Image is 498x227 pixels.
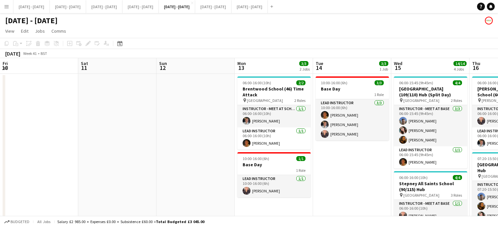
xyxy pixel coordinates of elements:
[237,60,246,66] span: Mon
[394,181,467,192] h3: Stepney All Saints School (90/115) Hub
[394,105,467,146] app-card-role: Instructor - Meet at Base3/306:00-15:45 (9h45m)[PERSON_NAME][PERSON_NAME][PERSON_NAME]
[86,0,122,13] button: [DATE] - [DATE]
[231,0,268,13] button: [DATE] - [DATE]
[32,27,47,35] a: Jobs
[296,156,305,161] span: 1/1
[394,146,467,169] app-card-role: Lead Instructor1/106:00-15:45 (9h45m)[PERSON_NAME]
[471,64,480,72] span: 16
[122,0,159,13] button: [DATE] - [DATE]
[156,219,204,224] span: Total Budgeted £3 045.00
[41,51,47,56] div: BST
[57,219,204,224] div: Salary £2 985.00 + Expenses £0.00 + Subsistence £60.00 =
[454,67,466,72] div: 4 Jobs
[394,200,467,222] app-card-role: Instructor - Meet at Base1/106:00-16:00 (10h)[PERSON_NAME]
[393,64,402,72] span: 15
[299,61,308,66] span: 3/3
[294,98,305,103] span: 2 Roles
[50,0,86,13] button: [DATE] - [DATE]
[316,99,389,140] app-card-role: Lead Instructor3/310:00-16:00 (6h)[PERSON_NAME][PERSON_NAME][PERSON_NAME]
[315,64,323,72] span: 14
[394,60,402,66] span: Wed
[158,64,167,72] span: 12
[237,86,311,98] h3: Brentwood School (46) Time Attack
[243,80,271,85] span: 06:00-16:00 (10h)
[237,76,311,150] app-job-card: 06:00-16:00 (10h)2/2Brentwood School (46) Time Attack [GEOGRAPHIC_DATA]2 RolesInstructor - Meet a...
[5,28,14,34] span: View
[3,218,30,225] button: Budgeted
[453,175,462,180] span: 4/4
[236,64,246,72] span: 13
[379,67,388,72] div: 1 Job
[399,175,428,180] span: 06:00-16:00 (10h)
[453,80,462,85] span: 4/4
[3,60,8,66] span: Fri
[49,27,69,35] a: Comms
[5,50,20,57] div: [DATE]
[247,98,283,103] span: [GEOGRAPHIC_DATA]
[451,98,462,103] span: 2 Roles
[3,27,17,35] a: View
[237,152,311,197] app-job-card: 10:00-16:00 (6h)1/1Base Day1 RoleLead Instructor1/110:00-16:00 (6h)[PERSON_NAME]
[13,0,50,13] button: [DATE] - [DATE]
[300,67,310,72] div: 2 Jobs
[394,86,467,98] h3: [GEOGRAPHIC_DATA] (109/110) Hub (Split Day)
[80,64,88,72] span: 11
[379,61,388,66] span: 3/3
[159,0,195,13] button: [DATE] - [DATE]
[403,98,439,103] span: [GEOGRAPHIC_DATA]
[18,27,31,35] a: Edit
[453,61,467,66] span: 14/14
[2,64,8,72] span: 10
[316,76,389,140] app-job-card: 10:00-16:00 (6h)3/3Base Day1 RoleLead Instructor3/310:00-16:00 (6h)[PERSON_NAME][PERSON_NAME][PER...
[403,193,439,198] span: [GEOGRAPHIC_DATA]
[36,219,52,224] span: All jobs
[51,28,66,34] span: Comms
[316,86,389,92] h3: Base Day
[35,28,45,34] span: Jobs
[296,168,305,173] span: 1 Role
[237,175,311,197] app-card-role: Lead Instructor1/110:00-16:00 (6h)[PERSON_NAME]
[81,60,88,66] span: Sat
[159,60,167,66] span: Sun
[472,60,480,66] span: Thu
[321,80,347,85] span: 10:00-16:00 (6h)
[195,0,231,13] button: [DATE] - [DATE]
[374,92,384,97] span: 1 Role
[485,17,493,24] app-user-avatar: Programmes & Operations
[316,60,323,66] span: Tue
[22,51,38,56] span: Week 41
[243,156,269,161] span: 10:00-16:00 (6h)
[296,80,305,85] span: 2/2
[237,127,311,150] app-card-role: Lead Instructor1/106:00-16:00 (10h)[PERSON_NAME]
[237,162,311,168] h3: Base Day
[375,80,384,85] span: 3/3
[394,76,467,169] app-job-card: 06:00-15:45 (9h45m)4/4[GEOGRAPHIC_DATA] (109/110) Hub (Split Day) [GEOGRAPHIC_DATA]2 RolesInstruc...
[399,80,433,85] span: 06:00-15:45 (9h45m)
[5,16,58,25] h1: [DATE] - [DATE]
[237,105,311,127] app-card-role: Instructor - Meet at School1/106:00-16:00 (10h)[PERSON_NAME]
[451,193,462,198] span: 3 Roles
[10,219,29,224] span: Budgeted
[21,28,28,34] span: Edit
